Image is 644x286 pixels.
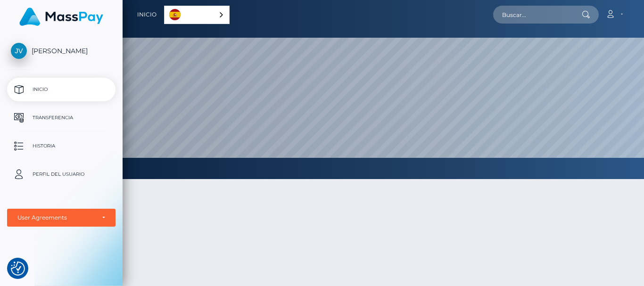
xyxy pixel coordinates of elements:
p: Perfil del usuario [11,167,112,181]
aside: Language selected: Español [164,6,230,24]
p: Historia [11,139,112,153]
img: Revisit consent button [11,261,25,276]
a: Perfil del usuario [7,163,116,186]
p: Inicio [11,82,112,97]
a: Transferencia [7,106,116,130]
div: Language [164,6,230,24]
a: Español [165,6,229,24]
a: Inicio [7,78,116,101]
div: User Agreements [17,214,95,221]
a: Historia [7,134,116,158]
p: Transferencia [11,111,112,125]
a: Inicio [137,5,157,25]
span: [PERSON_NAME] [7,47,116,55]
input: Buscar... [493,6,582,24]
img: MassPay [19,8,103,26]
button: User Agreements [7,209,116,227]
button: Consent Preferences [11,261,25,276]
